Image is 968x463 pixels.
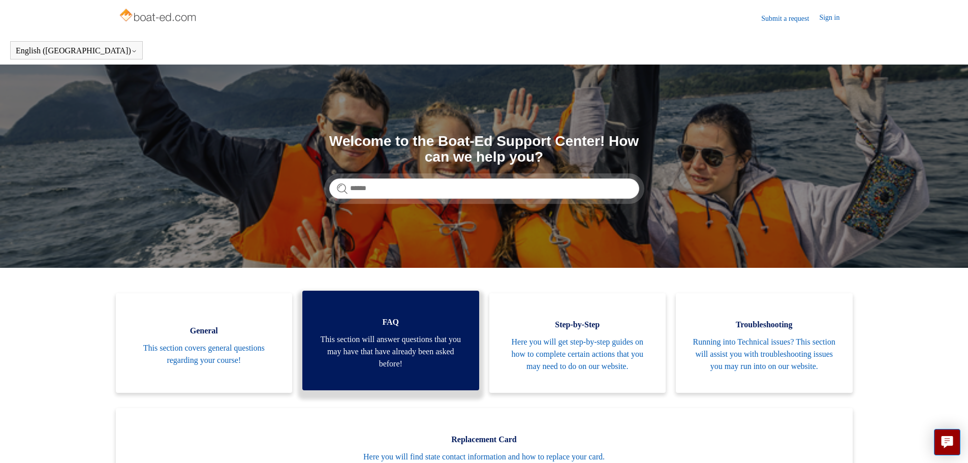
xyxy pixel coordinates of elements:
[691,319,837,331] span: Troubleshooting
[116,293,293,393] a: General This section covers general questions regarding your course!
[819,12,850,24] a: Sign in
[318,333,464,370] span: This section will answer questions that you may have that have already been asked before!
[505,336,651,373] span: Here you will get step-by-step guides on how to complete certain actions that you may need to do ...
[131,451,837,463] span: Here you will find state contact information and how to replace your card.
[329,178,639,199] input: Search
[691,336,837,373] span: Running into Technical issues? This section will assist you with troubleshooting issues you may r...
[676,293,853,393] a: Troubleshooting Running into Technical issues? This section will assist you with troubleshooting ...
[16,46,137,55] button: English ([GEOGRAPHIC_DATA])
[131,325,277,337] span: General
[489,293,666,393] a: Step-by-Step Here you will get step-by-step guides on how to complete certain actions that you ma...
[131,434,837,446] span: Replacement Card
[302,291,479,390] a: FAQ This section will answer questions that you may have that have already been asked before!
[761,13,819,24] a: Submit a request
[131,342,277,366] span: This section covers general questions regarding your course!
[505,319,651,331] span: Step-by-Step
[934,429,960,455] button: Live chat
[118,6,199,26] img: Boat-Ed Help Center home page
[318,316,464,328] span: FAQ
[329,134,639,165] h1: Welcome to the Boat-Ed Support Center! How can we help you?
